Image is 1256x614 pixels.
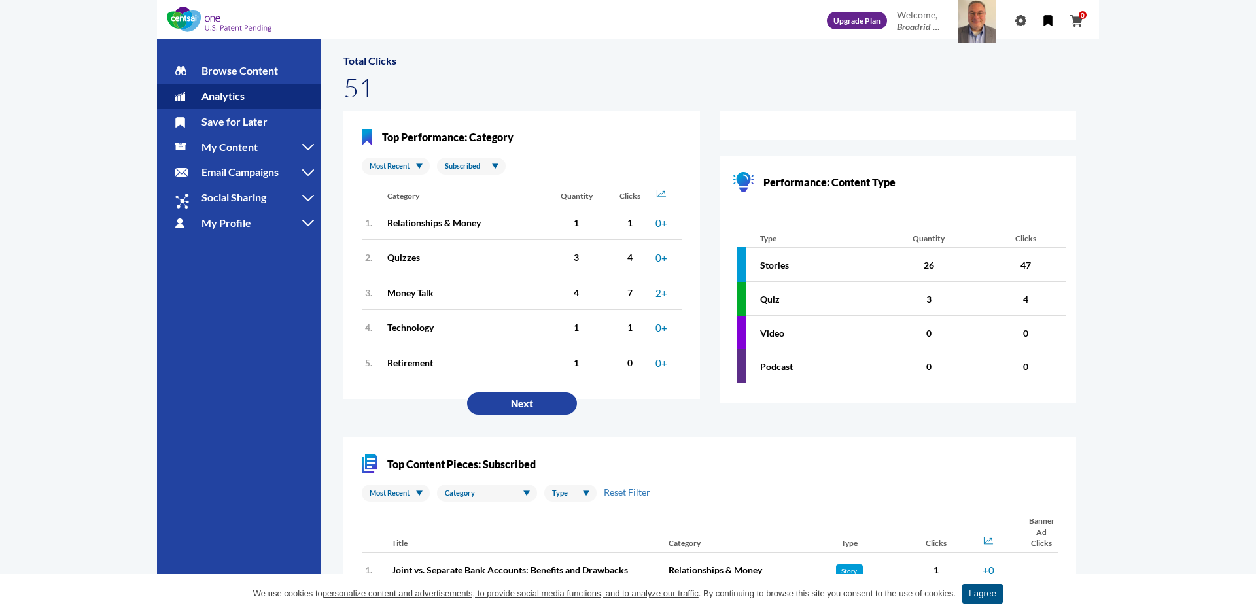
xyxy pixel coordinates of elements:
span: Top Content Pieces: Subscribed [377,454,536,472]
th: Clicks [985,230,1066,248]
td: 1 [608,205,652,240]
span: Broadridge Financial [897,21,940,32]
td: 0 [608,345,652,379]
th: Clicks [893,512,979,553]
td: Video [757,315,872,349]
a: My Content [157,135,321,160]
td: 7 [608,275,652,310]
td: Money Talk [384,275,546,310]
span: 51 [343,69,1076,106]
a: I agree [962,584,1003,604]
div: Total Clicks [334,54,1086,106]
td: 0 [872,315,986,349]
a: Upgrade Plan [827,12,887,29]
td: 4 [985,281,1066,315]
th: Title [389,512,665,553]
td: 0 [985,315,1066,349]
td: 4 [546,275,608,310]
th: 1. [362,205,384,240]
td: Quizzes [384,240,546,275]
td: 0+ [652,310,682,345]
a: Save for Later [157,109,321,135]
span: Analytics [201,90,245,102]
th: Quantity [872,230,986,248]
td: 26 [872,247,986,281]
td: 4 [608,240,652,275]
a: 0 [1061,15,1091,27]
td: 1 [893,553,979,588]
td: 0+ [652,205,682,240]
td: Relationships & Money [665,553,806,588]
img: CentSai [167,7,271,32]
td: 1 [546,310,608,345]
th: 5. [362,345,384,379]
span: 0 [1079,11,1087,19]
td: 3 [546,240,608,275]
th: Type [757,230,872,248]
td: 1 [608,310,652,345]
td: 0 [985,349,1066,383]
span: Performance: Content Type [754,172,896,190]
span: Top Performance: Category [372,127,514,145]
td: 47 [985,247,1066,281]
td: Podcast [757,349,872,383]
th: Category [665,512,806,553]
th: 3. [362,275,384,310]
a: Reset Filter [604,486,650,498]
span: Browse Content [201,64,278,77]
span: We use cookies to . By continuing to browse this site you consent to the use of cookies. [253,587,956,600]
td: Relationships & Money [384,205,546,240]
td: 1 [546,345,608,379]
span: Email Campaigns [201,165,279,178]
td: Stories [757,247,872,281]
td: 0+ [652,240,682,275]
th: 2. [362,240,384,275]
td: 0 [872,349,986,383]
td: 1 [546,205,608,240]
th: Type [806,512,893,553]
td: +0 [979,553,1026,588]
u: personalize content and advertisements, to provide social media functions, and to analyze our tra... [323,588,699,598]
a: I agree [1233,587,1246,600]
th: 4. [362,310,384,345]
span: Save for Later [201,115,268,128]
span: Story [836,564,863,577]
a: My Profile [157,211,321,236]
td: 0+ [652,345,682,379]
a: Analytics [157,84,321,109]
span: My Content [201,141,258,153]
td: Retirement [384,345,546,379]
th: Banner Ad Clicks [1026,512,1058,553]
th: 1. [362,553,389,588]
a: Social Sharing [157,185,321,211]
a: Joint vs. Separate Bank Accounts: Benefits and Drawbacks [392,564,628,575]
th: Category [384,185,546,205]
td: Technology [384,310,546,345]
th: Clicks [608,185,652,205]
div: Welcome, [897,9,940,33]
span: My Profile [201,216,251,229]
td: 2+ [652,275,682,310]
a: Next [467,392,577,415]
span: Social Sharing [201,191,266,203]
td: 3 [872,281,986,315]
a: Browse Content [157,58,321,84]
a: Email Campaigns [157,160,321,185]
td: Quiz [757,281,872,315]
th: Quantity [546,185,608,205]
